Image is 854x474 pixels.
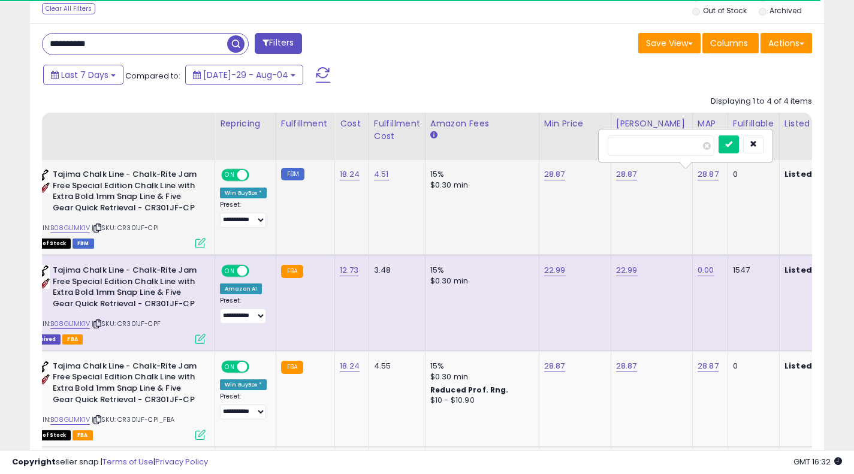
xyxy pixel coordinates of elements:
[793,456,842,467] span: 2025-08-12 16:32 GMT
[102,456,153,467] a: Terms of Use
[281,117,330,130] div: Fulfillment
[340,360,360,372] a: 18.24
[374,265,416,276] div: 3.48
[544,168,565,180] a: 28.87
[203,69,288,81] span: [DATE]-29 - Aug-04
[698,360,719,372] a: 28.87
[248,266,267,276] span: OFF
[430,117,534,130] div: Amazon Fees
[61,69,108,81] span: Last 7 Days
[220,379,267,390] div: Win BuyBox *
[544,117,606,130] div: Min Price
[220,117,271,130] div: Repricing
[544,360,565,372] a: 28.87
[733,265,770,276] div: 1547
[430,169,530,180] div: 15%
[733,169,770,180] div: 0
[374,361,416,372] div: 4.55
[125,70,180,81] span: Compared to:
[92,223,159,233] span: | SKU: CR301JF-CPI
[220,297,267,324] div: Preset:
[255,33,301,54] button: Filters
[23,117,210,130] div: Title
[703,5,747,16] label: Out of Stock
[544,264,566,276] a: 22.99
[53,169,198,216] b: Tajima Chalk Line - Chalk-Rite Jam Free Special Edition Chalk Line with Extra Bold 1mm Snap Line ...
[430,395,530,406] div: $10 - $10.90
[222,362,237,372] span: ON
[53,361,198,408] b: Tajima Chalk Line - Chalk-Rite Jam Free Special Edition Chalk Line with Extra Bold 1mm Snap Line ...
[43,65,123,85] button: Last 7 Days
[784,360,839,372] b: Listed Price:
[430,372,530,382] div: $0.30 min
[698,117,723,130] div: MAP
[430,265,530,276] div: 15%
[222,170,237,180] span: ON
[12,457,208,468] div: seller snap | |
[281,265,303,278] small: FBA
[616,117,687,130] div: [PERSON_NAME]
[430,385,509,395] b: Reduced Prof. Rng.
[638,33,701,53] button: Save View
[733,361,770,372] div: 0
[784,264,839,276] b: Listed Price:
[26,334,61,345] span: Listings that have been deleted from Seller Central
[50,223,90,233] a: B08GL1MK1V
[92,319,161,328] span: | SKU: CR301JF-CPF
[340,117,364,130] div: Cost
[220,393,267,419] div: Preset:
[698,264,714,276] a: 0.00
[430,361,530,372] div: 15%
[222,266,237,276] span: ON
[248,362,267,372] span: OFF
[185,65,303,85] button: [DATE]-29 - Aug-04
[784,168,839,180] b: Listed Price:
[769,5,802,16] label: Archived
[281,168,304,180] small: FBM
[698,168,719,180] a: 28.87
[733,117,774,143] div: Fulfillable Quantity
[374,117,420,143] div: Fulfillment Cost
[73,238,94,249] span: FBM
[702,33,759,53] button: Columns
[710,37,748,49] span: Columns
[155,456,208,467] a: Privacy Policy
[430,130,437,141] small: Amazon Fees.
[248,170,267,180] span: OFF
[220,283,262,294] div: Amazon AI
[616,168,637,180] a: 28.87
[26,430,71,440] span: All listings that are currently out of stock and unavailable for purchase on Amazon
[53,265,198,312] b: Tajima Chalk Line - Chalk-Rite Jam Free Special Edition Chalk Line with Extra Bold 1mm Snap Line ...
[374,168,389,180] a: 4.51
[616,264,638,276] a: 22.99
[711,96,812,107] div: Displaying 1 to 4 of 4 items
[430,276,530,286] div: $0.30 min
[281,361,303,374] small: FBA
[62,334,83,345] span: FBA
[340,168,360,180] a: 18.24
[42,3,95,14] div: Clear All Filters
[73,430,93,440] span: FBA
[220,188,267,198] div: Win BuyBox *
[26,238,71,249] span: All listings that are currently out of stock and unavailable for purchase on Amazon
[12,456,56,467] strong: Copyright
[430,180,530,191] div: $0.30 min
[340,264,358,276] a: 12.73
[761,33,812,53] button: Actions
[220,201,267,228] div: Preset:
[616,360,637,372] a: 28.87
[92,415,175,424] span: | SKU: CR301JF-CPI_FBA
[50,319,90,329] a: B08GL1MK1V
[50,415,90,425] a: B08GL1MK1V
